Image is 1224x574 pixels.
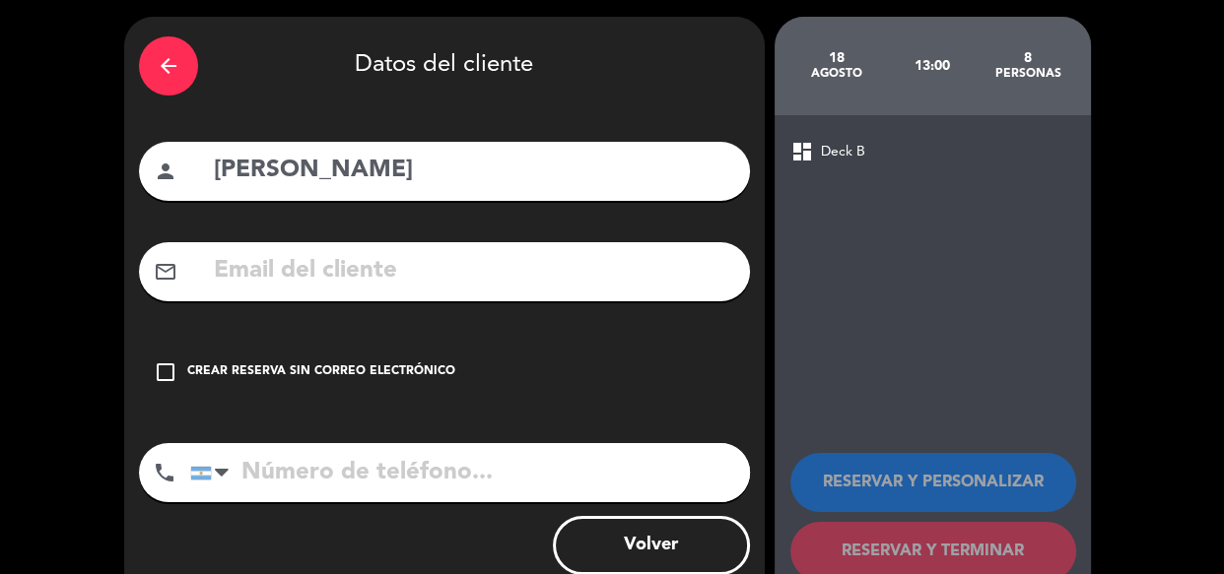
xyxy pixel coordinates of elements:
[157,54,180,78] i: arrow_back
[154,260,177,284] i: mail_outline
[789,66,885,82] div: agosto
[153,461,176,484] i: phone
[190,443,750,502] input: Número de teléfono...
[980,50,1075,66] div: 8
[191,444,237,501] div: Argentina: +54
[790,453,1076,512] button: RESERVAR Y PERSONALIZAR
[980,66,1075,82] div: personas
[789,50,885,66] div: 18
[154,159,177,183] i: person
[139,32,750,100] div: Datos del cliente
[790,140,814,163] span: dashboard
[212,151,735,191] input: Nombre del cliente
[884,32,980,100] div: 13:00
[821,141,865,163] span: Deck B
[187,362,455,382] div: Crear reserva sin correo electrónico
[212,251,735,291] input: Email del cliente
[154,360,177,384] i: check_box_outline_blank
